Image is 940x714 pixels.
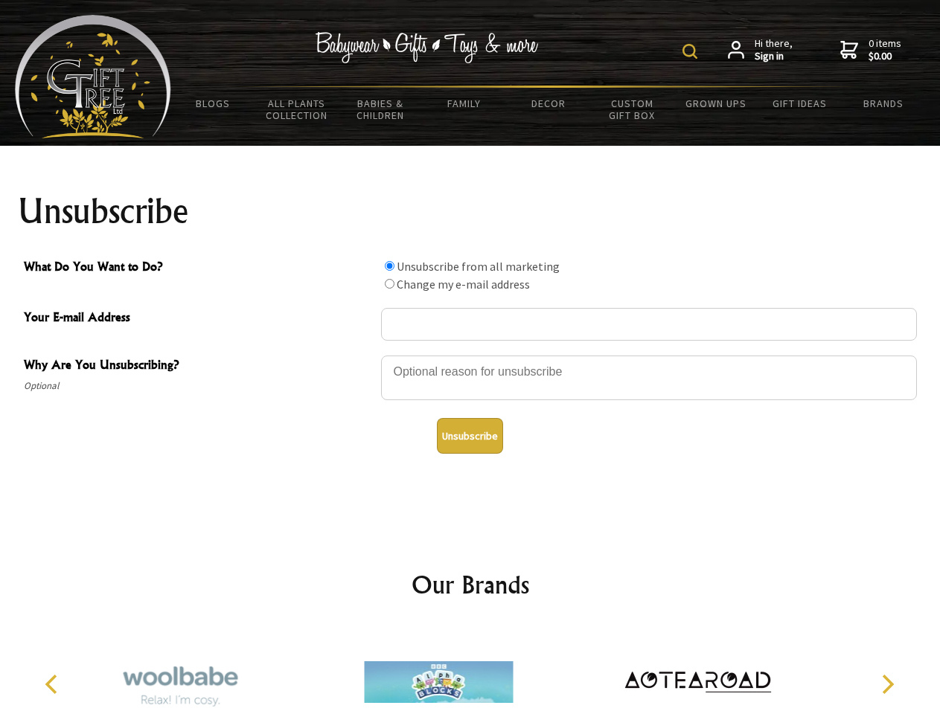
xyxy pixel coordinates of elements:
[255,88,339,131] a: All Plants Collection
[171,88,255,119] a: BLOGS
[339,88,423,131] a: Babies & Children
[397,259,560,274] label: Unsubscribe from all marketing
[397,277,530,292] label: Change my e-mail address
[755,50,793,63] strong: Sign in
[381,308,917,341] input: Your E-mail Address
[15,15,171,138] img: Babyware - Gifts - Toys and more...
[24,356,374,377] span: Why Are You Unsubscribing?
[869,50,901,63] strong: $0.00
[381,356,917,400] textarea: Why Are You Unsubscribing?
[316,32,539,63] img: Babywear - Gifts - Toys & more
[869,36,901,63] span: 0 items
[437,418,503,454] button: Unsubscribe
[30,567,911,602] h2: Our Brands
[506,88,590,119] a: Decor
[18,193,923,229] h1: Unsubscribe
[24,257,374,279] span: What Do You Want to Do?
[755,37,793,63] span: Hi there,
[590,88,674,131] a: Custom Gift Box
[728,37,793,63] a: Hi there,Sign in
[871,668,904,701] button: Next
[682,44,697,59] img: product search
[385,279,394,289] input: What Do You Want to Do?
[24,308,374,329] span: Your E-mail Address
[385,261,394,271] input: What Do You Want to Do?
[37,668,70,701] button: Previous
[24,377,374,395] span: Optional
[423,88,507,119] a: Family
[758,88,842,119] a: Gift Ideas
[674,88,758,119] a: Grown Ups
[842,88,926,119] a: Brands
[840,37,901,63] a: 0 items$0.00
